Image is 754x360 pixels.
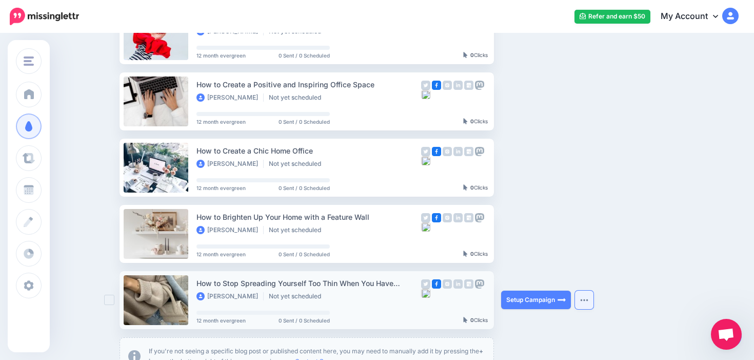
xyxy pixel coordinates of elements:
[443,213,452,222] img: instagram-grey-square.png
[421,279,430,289] img: twitter-grey-square.png
[453,279,463,289] img: linkedin-grey-square.png
[463,317,468,323] img: pointer-grey-darker.png
[196,93,264,102] li: [PERSON_NAME]
[475,279,484,289] img: mastodon-grey-square.png
[421,289,430,298] img: bluesky-grey-square.png
[470,52,474,58] b: 0
[196,211,421,223] div: How to Brighten Up Your Home with a Feature Wall
[470,118,474,124] b: 0
[196,79,421,90] div: How to Create a Positive and Inspiring Office Space
[421,213,430,222] img: twitter-grey-square.png
[196,252,246,257] span: 12 month evergreen
[470,251,474,257] b: 0
[443,147,452,156] img: instagram-grey-square.png
[279,318,330,323] span: 0 Sent / 0 Scheduled
[421,81,430,90] img: twitter-grey-square.png
[463,251,488,257] div: Clicks
[464,213,473,222] img: google_business-grey-square.png
[464,81,473,90] img: google_business-grey-square.png
[501,291,571,309] a: Setup Campaign
[463,185,488,191] div: Clicks
[196,226,264,234] li: [PERSON_NAME]
[650,4,739,29] a: My Account
[453,147,463,156] img: linkedin-grey-square.png
[432,213,441,222] img: facebook-square.png
[558,296,566,304] img: arrow-long-right-white.png
[269,93,326,102] li: Not yet scheduled
[421,222,430,232] img: bluesky-grey-square.png
[475,147,484,156] img: mastodon-grey-square.png
[196,160,264,168] li: [PERSON_NAME]
[475,213,484,222] img: mastodon-grey-square.png
[443,279,452,289] img: instagram-grey-square.png
[463,52,468,58] img: pointer-grey-darker.png
[421,147,430,156] img: twitter-grey-square.png
[279,53,330,58] span: 0 Sent / 0 Scheduled
[711,319,742,350] a: Open chat
[196,277,421,289] div: How to Stop Spreading Yourself Too Thin When You Have Multiple Business Ideas
[463,251,468,257] img: pointer-grey-darker.png
[463,52,488,59] div: Clicks
[269,160,326,168] li: Not yet scheduled
[463,118,468,124] img: pointer-grey-darker.png
[464,147,473,156] img: google_business-grey-square.png
[463,317,488,324] div: Clicks
[470,184,474,191] b: 0
[196,119,246,124] span: 12 month evergreen
[196,53,246,58] span: 12 month evergreen
[421,90,430,99] img: bluesky-grey-square.png
[279,185,330,191] span: 0 Sent / 0 Scheduled
[24,56,34,66] img: menu.png
[432,147,441,156] img: facebook-square.png
[269,292,326,300] li: Not yet scheduled
[279,119,330,124] span: 0 Sent / 0 Scheduled
[580,298,588,301] img: dots.png
[196,318,246,323] span: 12 month evergreen
[269,226,326,234] li: Not yet scheduled
[421,156,430,165] img: bluesky-grey-square.png
[10,8,79,25] img: Missinglettr
[463,184,468,191] img: pointer-grey-darker.png
[453,213,463,222] img: linkedin-grey-square.png
[463,119,488,125] div: Clicks
[196,292,264,300] li: [PERSON_NAME]
[464,279,473,289] img: google_business-grey-square.png
[196,185,246,191] span: 12 month evergreen
[475,81,484,90] img: mastodon-grey-square.png
[432,279,441,289] img: facebook-square.png
[196,145,421,157] div: How to Create a Chic Home Office
[279,252,330,257] span: 0 Sent / 0 Scheduled
[470,317,474,323] b: 0
[443,81,452,90] img: instagram-grey-square.png
[574,10,650,24] a: Refer and earn $50
[432,81,441,90] img: facebook-square.png
[453,81,463,90] img: linkedin-grey-square.png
